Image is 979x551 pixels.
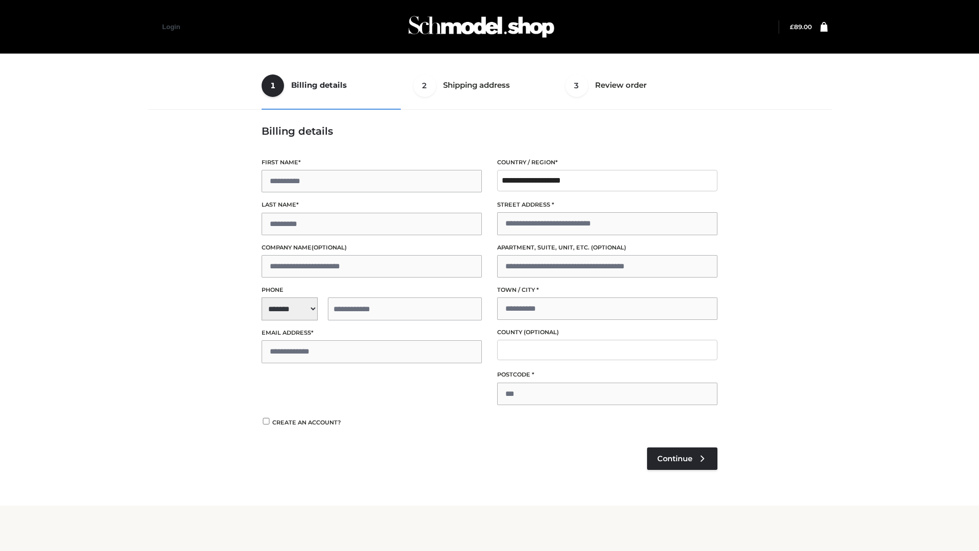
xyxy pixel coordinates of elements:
[262,418,271,424] input: Create an account?
[790,23,794,31] span: £
[162,23,180,31] a: Login
[262,285,482,295] label: Phone
[262,328,482,338] label: Email address
[405,7,558,47] img: Schmodel Admin 964
[524,329,559,336] span: (optional)
[272,419,341,426] span: Create an account?
[497,200,717,210] label: Street address
[262,243,482,253] label: Company name
[647,447,717,470] a: Continue
[262,200,482,210] label: Last name
[497,285,717,295] label: Town / City
[790,23,812,31] bdi: 89.00
[262,158,482,167] label: First name
[497,328,717,337] label: County
[790,23,812,31] a: £89.00
[591,244,626,251] span: (optional)
[262,125,717,137] h3: Billing details
[497,370,717,380] label: Postcode
[497,243,717,253] label: Apartment, suite, unit, etc.
[497,158,717,167] label: Country / Region
[657,454,692,463] span: Continue
[312,244,347,251] span: (optional)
